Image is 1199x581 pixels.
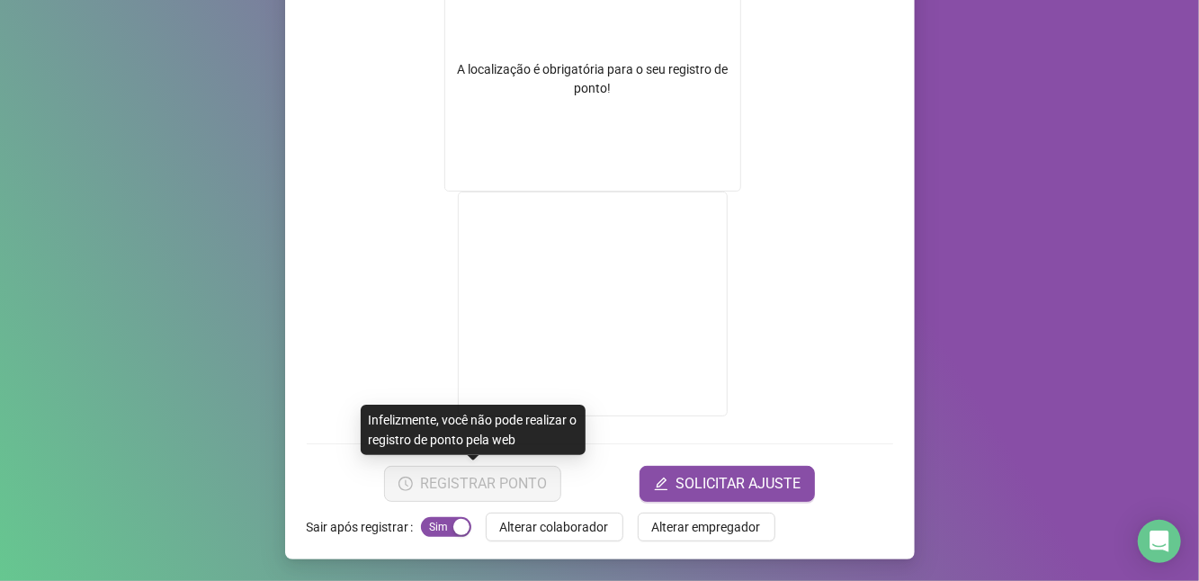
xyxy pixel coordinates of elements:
div: Infelizmente, você não pode realizar o registro de ponto pela web [361,405,586,455]
button: Alterar empregador [638,513,775,541]
span: SOLICITAR AJUSTE [676,473,801,495]
label: Sair após registrar [307,513,421,541]
button: editSOLICITAR AJUSTE [640,466,815,502]
span: Alterar colaborador [500,517,609,537]
button: REGISTRAR PONTO [384,466,561,502]
span: edit [654,477,668,491]
span: Alterar empregador [652,517,761,537]
div: A localização é obrigatória para o seu registro de ponto! [445,60,740,98]
button: Alterar colaborador [486,513,623,541]
div: Open Intercom Messenger [1138,520,1181,563]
